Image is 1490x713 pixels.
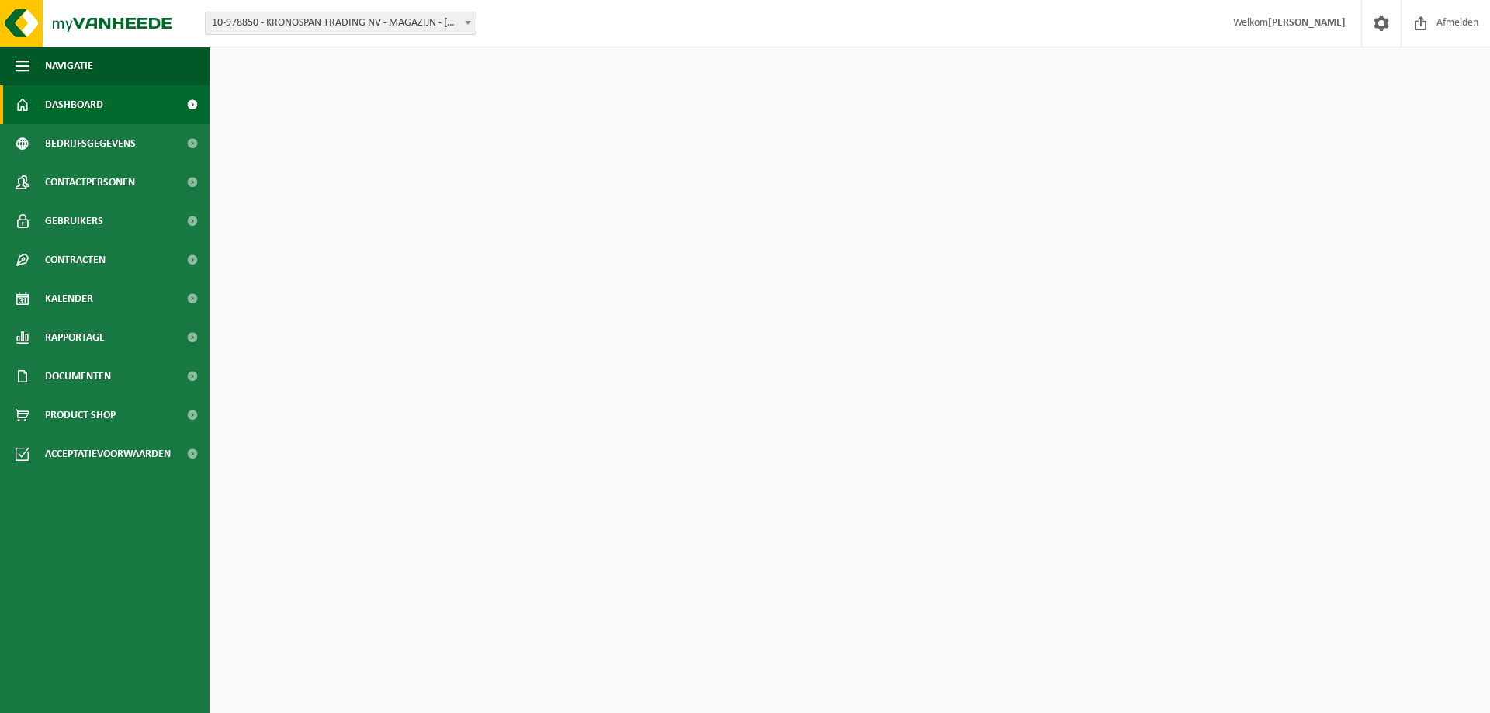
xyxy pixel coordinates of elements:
[1268,17,1346,29] strong: [PERSON_NAME]
[45,202,103,241] span: Gebruikers
[45,396,116,434] span: Product Shop
[45,357,111,396] span: Documenten
[45,241,106,279] span: Contracten
[45,124,136,163] span: Bedrijfsgegevens
[45,85,103,124] span: Dashboard
[206,12,476,34] span: 10-978850 - KRONOSPAN TRADING NV - MAGAZIJN - AVELGEM
[45,434,171,473] span: Acceptatievoorwaarden
[45,318,105,357] span: Rapportage
[45,47,93,85] span: Navigatie
[205,12,476,35] span: 10-978850 - KRONOSPAN TRADING NV - MAGAZIJN - AVELGEM
[45,279,93,318] span: Kalender
[45,163,135,202] span: Contactpersonen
